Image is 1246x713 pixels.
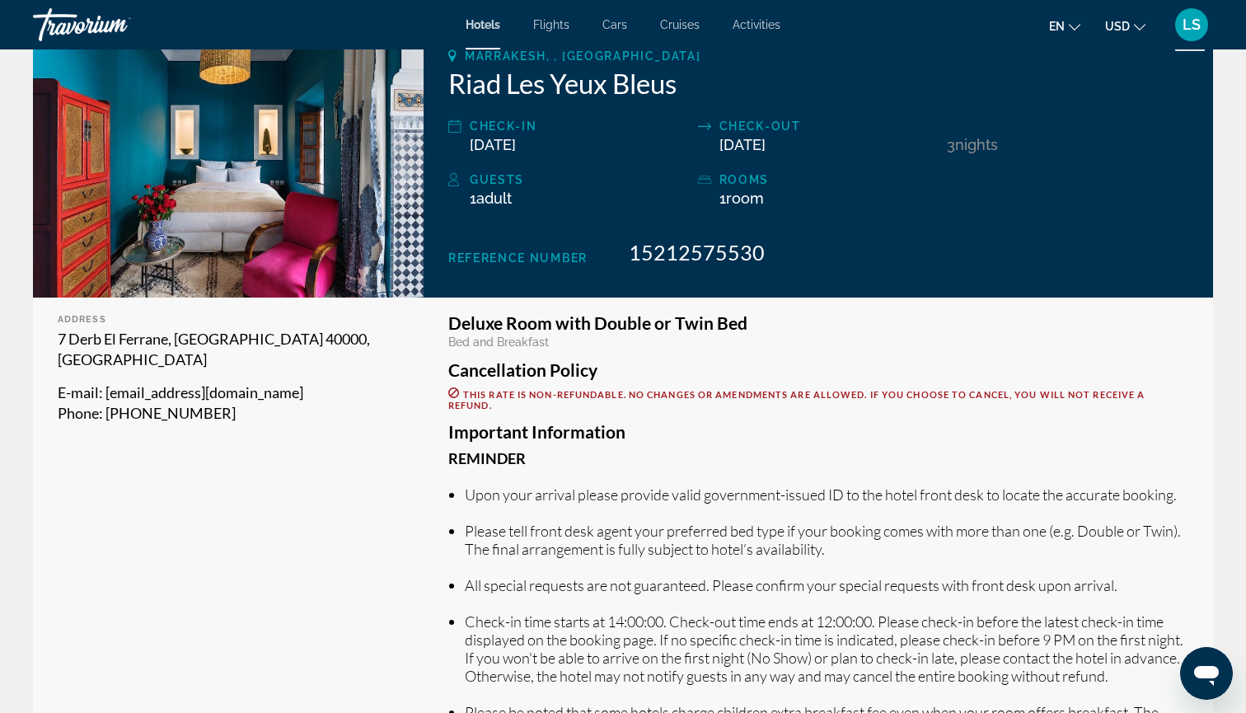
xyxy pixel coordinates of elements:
[629,240,765,265] span: 15212575530
[58,383,99,401] span: E-mail
[660,18,700,31] a: Cruises
[470,136,516,153] span: [DATE]
[719,136,766,153] span: [DATE]
[1105,14,1145,38] button: Change currency
[465,576,1188,594] li: All special requests are not guaranteed. Please confirm your special requests with front desk upo...
[955,136,998,153] span: Nights
[470,190,512,207] span: 1
[1183,16,1201,33] span: LS
[1049,14,1080,38] button: Change language
[1105,20,1130,33] span: USD
[58,314,399,325] div: Address
[448,361,1188,379] h3: Cancellation Policy
[719,116,939,136] div: Check-out
[733,18,780,31] a: Activities
[99,383,303,401] span: : [EMAIL_ADDRESS][DOMAIN_NAME]
[602,18,627,31] a: Cars
[448,314,1188,332] h3: Deluxe Room with Double or Twin Bed
[726,190,764,207] span: Room
[448,67,1188,100] h2: Riad Les Yeux Bleus
[58,329,399,370] p: 7 Derb El Ferrane, [GEOGRAPHIC_DATA] 40000, [GEOGRAPHIC_DATA]
[466,18,500,31] a: Hotels
[470,170,690,190] div: Guests
[58,404,99,422] span: Phone
[533,18,569,31] a: Flights
[448,251,588,265] span: Reference Number
[448,423,1188,441] h3: Important Information
[470,116,690,136] div: Check-in
[947,136,955,153] span: 3
[448,449,526,467] b: Reminder
[465,522,1188,558] li: Please tell front desk agent your preferred bed type if your booking comes with more than one (e....
[448,335,549,349] span: Bed and Breakfast
[465,49,700,63] span: Marrakesh, , [GEOGRAPHIC_DATA]
[33,3,198,46] a: Travorium
[719,170,939,190] div: rooms
[1049,20,1065,33] span: en
[99,404,236,422] span: : [PHONE_NUMBER]
[476,190,512,207] span: Adult
[448,389,1145,410] span: This rate is non-refundable. No changes or amendments are allowed. If you choose to cancel, you w...
[1170,7,1213,42] button: User Menu
[719,190,764,207] span: 1
[1180,647,1233,700] iframe: Bouton de lancement de la fenêtre de messagerie
[465,612,1188,685] li: Check-in time starts at 14:00:00. Check-out time ends at 12:00:00. Please check-in before the lat...
[465,485,1188,504] li: Upon your arrival please provide valid government-issued ID to the hotel front desk to locate the...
